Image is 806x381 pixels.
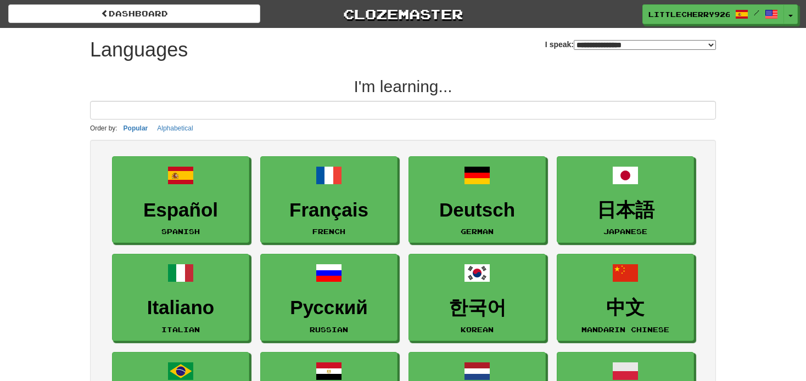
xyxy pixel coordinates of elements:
[648,9,730,19] span: LittleCherry9267
[557,254,694,341] a: 中文Mandarin Chinese
[461,228,494,235] small: German
[312,228,345,235] small: French
[415,200,540,221] h3: Deutsch
[112,156,249,243] a: EspañolSpanish
[161,326,200,333] small: Italian
[118,297,243,319] h3: Italiano
[266,200,391,221] h3: Français
[563,200,688,221] h3: 日本語
[260,254,398,341] a: РусскийRussian
[112,254,249,341] a: ItalianoItalian
[310,326,348,333] small: Russian
[415,297,540,319] h3: 한국어
[260,156,398,243] a: FrançaisFrench
[754,9,759,16] span: /
[642,4,784,24] a: LittleCherry9267 /
[461,326,494,333] small: Korean
[277,4,529,24] a: Clozemaster
[266,297,391,319] h3: Русский
[90,39,188,61] h1: Languages
[8,4,260,23] a: dashboard
[574,40,716,50] select: I speak:
[161,228,200,235] small: Spanish
[120,122,152,134] button: Popular
[581,326,669,333] small: Mandarin Chinese
[408,156,546,243] a: DeutschGerman
[90,77,716,95] h2: I'm learning...
[408,254,546,341] a: 한국어Korean
[545,39,716,50] label: I speak:
[90,124,117,132] small: Order by:
[154,122,196,134] button: Alphabetical
[118,200,243,221] h3: Español
[603,228,647,235] small: Japanese
[557,156,694,243] a: 日本語Japanese
[563,297,688,319] h3: 中文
